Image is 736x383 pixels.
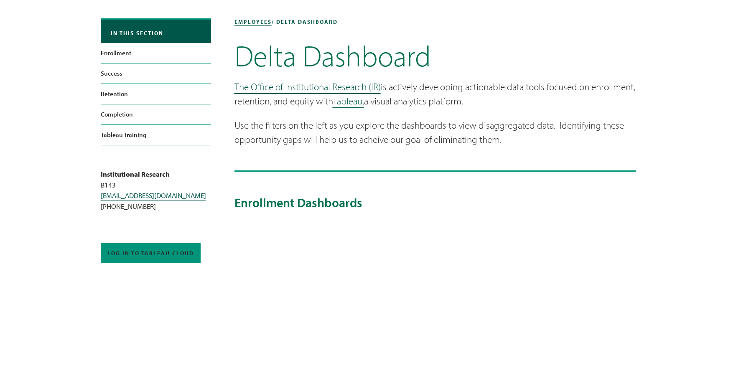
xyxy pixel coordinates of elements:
span: [PHONE_NUMBER] [101,202,156,211]
p: is actively developing actionable data tools focused on enrollment, retention, and equity with a ... [234,80,636,109]
a: Completion [101,104,211,124]
a: employees [234,18,272,25]
a: The Office of Institutional Research (IR) [234,81,381,93]
a: Success [101,63,211,84]
h2: Enrollment Dashboards [234,195,636,210]
a: Tableau Training [101,125,211,145]
a: [EMAIL_ADDRESS][DOMAIN_NAME] [101,191,206,200]
a: Enrollment [101,43,211,63]
a: Log in to Tableau Cloud [101,243,201,263]
button: In this section [101,20,211,43]
h1: Delta Dashboard [234,42,636,70]
span: B143 [101,180,116,189]
span: Log in to Tableau Cloud [107,250,194,256]
p: Use the filters on the left as you explore the dashboards to view disaggregated data. Identifying... [234,118,636,147]
span: / Delta Dashboard [272,18,338,25]
a: Tableau, [333,95,364,107]
strong: Institutional Research [101,170,170,178]
a: Retention [101,84,211,104]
